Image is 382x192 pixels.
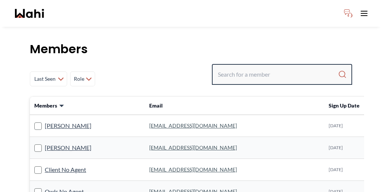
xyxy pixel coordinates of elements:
td: [DATE] [324,137,364,159]
a: [EMAIL_ADDRESS][DOMAIN_NAME] [149,144,237,151]
a: [EMAIL_ADDRESS][DOMAIN_NAME] [149,122,237,129]
span: Email [149,102,163,109]
span: Members [34,102,57,109]
input: Search input [218,68,338,81]
td: [DATE] [324,115,364,137]
a: [EMAIL_ADDRESS][DOMAIN_NAME] [149,166,237,173]
a: [PERSON_NAME] [45,143,91,153]
a: Client No Agent [45,165,86,175]
button: Members [34,102,65,109]
h1: Members [30,42,352,57]
span: Role [73,72,84,86]
a: [PERSON_NAME] [45,121,91,131]
span: Last Seen [33,72,56,86]
a: Wahi homepage [15,9,44,18]
span: Sign Up Date [329,102,360,109]
button: Toggle open navigation menu [357,6,372,21]
td: [DATE] [324,159,364,181]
